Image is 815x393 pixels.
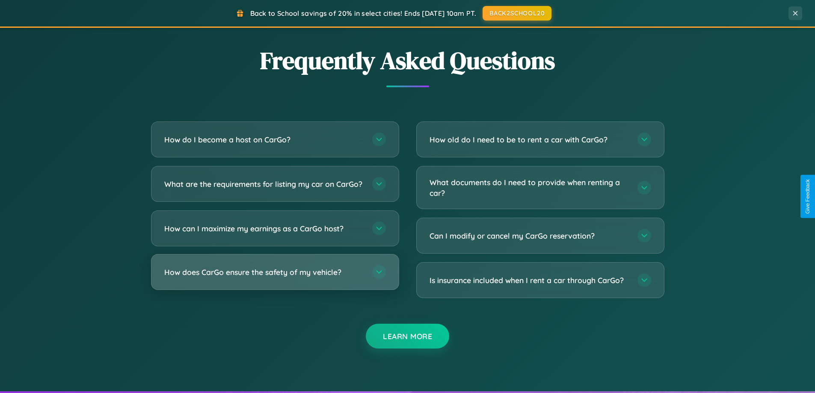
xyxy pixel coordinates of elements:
[164,267,364,278] h3: How does CarGo ensure the safety of my vehicle?
[250,9,476,18] span: Back to School savings of 20% in select cities! Ends [DATE] 10am PT.
[430,177,629,198] h3: What documents do I need to provide when renting a car?
[430,275,629,286] h3: Is insurance included when I rent a car through CarGo?
[151,44,664,77] h2: Frequently Asked Questions
[164,179,364,189] h3: What are the requirements for listing my car on CarGo?
[430,134,629,145] h3: How old do I need to be to rent a car with CarGo?
[164,223,364,234] h3: How can I maximize my earnings as a CarGo host?
[483,6,551,21] button: BACK2SCHOOL20
[805,179,811,214] div: Give Feedback
[430,230,629,241] h3: Can I modify or cancel my CarGo reservation?
[164,134,364,145] h3: How do I become a host on CarGo?
[366,324,449,349] button: Learn More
